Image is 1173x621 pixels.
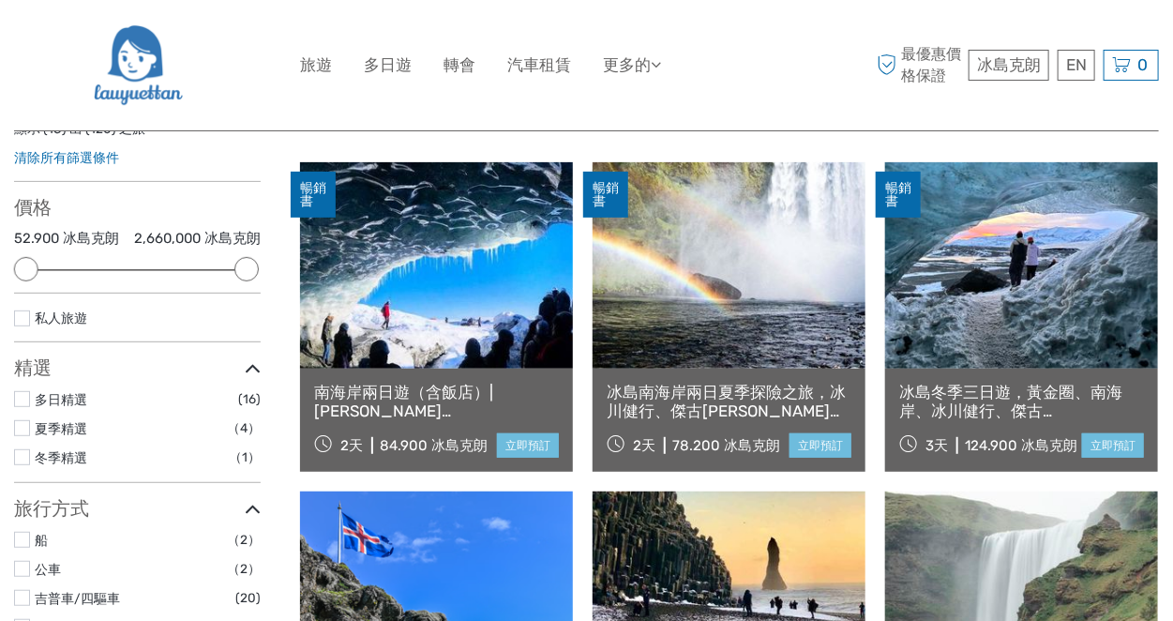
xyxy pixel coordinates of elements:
[300,193,313,208] font: 書
[444,52,475,79] a: 轉會
[92,14,183,116] img: 2954-36deae89-f5b4-4889-ab42-60a468582106_logo_big.png
[112,121,145,136] font: ) 之旅
[216,29,238,52] button: 開啟 LiveChat 聊天小工具
[340,437,363,454] font: 2天
[14,497,89,520] font: 旅行方式
[885,180,911,195] font: 暢銷
[380,437,488,454] font: 84.900 冰島克朗
[603,55,651,74] font: 更多的
[1090,439,1135,452] font: 立即預訂
[227,532,261,547] font: （2）
[48,121,62,136] font: 18
[227,420,261,435] font: （4）
[14,356,52,379] font: 精選
[977,55,1041,74] font: 冰島克朗
[925,437,948,454] font: 3天
[300,52,332,79] a: 旅遊
[507,52,571,79] a: 汽車租賃
[314,383,559,421] a: 南海岸兩日遊（含飯店）| [PERSON_NAME][GEOGRAPHIC_DATA]、[GEOGRAPHIC_DATA][PERSON_NAME]、[GEOGRAPHIC_DATA]
[35,533,48,548] a: 船
[593,180,619,195] font: 暢銷
[497,433,559,458] a: 立即預訂
[35,562,61,577] a: 公車
[14,121,48,136] font: 顯示 (
[364,52,412,79] a: 多日遊
[507,55,571,74] font: 汽車租賃
[607,383,851,421] a: 冰島南海岸兩日夏季探險之旅，冰川健行、傑古[PERSON_NAME]冰河湖、[GEOGRAPHIC_DATA]
[633,437,655,454] font: 2天
[1082,433,1144,458] a: 立即預訂
[235,590,261,605] font: (20)
[901,45,961,83] font: 最優惠價格保證
[798,439,843,452] font: 立即預訂
[899,383,1122,459] font: 冰島冬季三日遊，黃金圈、南海岸、冰川健行、傑古[PERSON_NAME][GEOGRAPHIC_DATA]
[672,437,780,454] font: 78.200 冰島克朗
[238,391,261,406] font: (16)
[35,392,87,407] a: 多日精選
[790,433,851,458] a: 立即預訂
[965,437,1077,454] font: 124.900 冰島克朗
[1066,55,1087,74] font: EN
[90,121,112,136] font: 120
[505,439,550,452] font: 立即預訂
[227,561,261,576] font: （2）
[35,310,87,326] a: 私人旅遊
[899,383,1144,421] a: 冰島冬季三日遊，黃金圈、南海岸、冰川健行、傑古[PERSON_NAME][GEOGRAPHIC_DATA]
[364,55,412,74] font: 多日遊
[134,230,261,247] font: 2,660,000 冰島克朗
[1137,55,1148,74] font: 0
[62,121,90,136] font: ) 出 (
[300,55,332,74] font: 旅遊
[444,55,475,74] font: 轉會
[35,421,87,436] a: 夏季精選
[229,449,261,464] font: （1）
[26,33,210,48] font: 我們現在不在。請稍後再查看！
[607,383,846,440] font: 冰島南海岸兩日夏季探險之旅，冰川健行、傑古[PERSON_NAME]冰河湖、[GEOGRAPHIC_DATA]
[300,180,326,195] font: 暢銷
[314,383,493,496] font: 南海岸兩日遊（含飯店）| [PERSON_NAME][GEOGRAPHIC_DATA]、[GEOGRAPHIC_DATA][PERSON_NAME]、[GEOGRAPHIC_DATA]
[35,591,120,606] a: 吉普車/四驅車
[593,193,606,208] font: 書
[14,230,119,247] font: 52.900 冰島克朗
[14,150,119,165] a: 清除所有篩選條件
[14,196,52,219] font: 價格
[885,193,898,208] font: 書
[35,450,87,465] a: 冬季精選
